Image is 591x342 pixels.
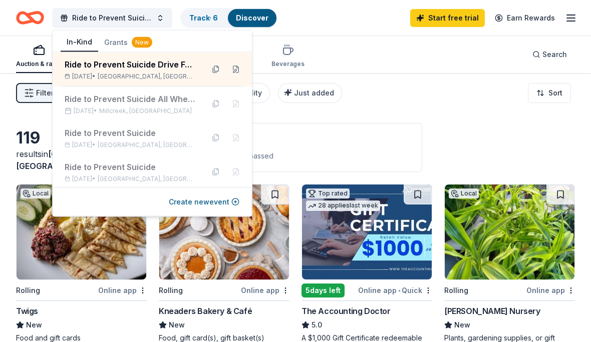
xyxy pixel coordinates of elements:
span: Sort [548,87,562,99]
div: New [132,37,152,48]
div: Auction & raffle [16,60,62,68]
span: New [26,319,42,331]
span: [GEOGRAPHIC_DATA], [GEOGRAPHIC_DATA] [98,72,196,80]
span: New [454,319,470,331]
span: passed [249,151,273,160]
button: Sort [528,83,571,103]
span: [GEOGRAPHIC_DATA], [GEOGRAPHIC_DATA] [98,175,196,183]
button: Track· 6Discover [180,8,277,28]
a: Home [16,6,44,29]
div: 28 applies last week [306,200,380,211]
div: Ride to Prevent Suicide Drive Four Life Golf Tournament [65,58,196,70]
span: Millcreek, [GEOGRAPHIC_DATA] [99,107,192,115]
div: 119 [16,128,147,148]
div: Rolling [16,284,40,296]
a: Start free trial [410,9,485,27]
div: Ride to Prevent Suicide [65,127,196,139]
span: New [169,319,185,331]
div: The Accounting Doctor [302,305,391,317]
div: Online app [98,284,147,296]
a: Earn Rewards [489,9,561,27]
button: Grants [98,33,158,51]
div: Ride to Prevent Suicide [65,161,196,173]
span: • [398,286,400,294]
button: Create newevent [169,196,239,208]
img: Image for Twigs [17,184,146,279]
span: Just added [294,88,334,97]
div: [DATE] • [65,141,196,149]
button: Ride to Prevent Suicide Drive Four Life Golf Tournament [52,8,172,28]
button: Filter2 [16,83,62,103]
div: Application deadlines [171,131,410,143]
button: Beverages [271,40,305,73]
span: Ride to Prevent Suicide Drive Four Life Golf Tournament [72,12,152,24]
div: Kneaders Bakery & Café [159,305,252,317]
img: Image for Kneaders Bakery & Café [159,184,289,279]
div: Local [449,188,479,198]
div: results [16,148,147,172]
span: Filter [36,87,54,99]
img: Image for Glover Nursery [445,184,574,279]
img: Image for The Accounting Doctor [302,184,432,279]
button: Search [524,44,575,64]
a: Discover [236,13,268,22]
div: [DATE] • [65,175,196,183]
div: Local [21,188,51,198]
button: Auction & raffle [16,40,62,73]
div: Beverages [271,60,305,68]
div: [DATE] • [65,107,196,115]
div: Online app Quick [358,284,432,296]
a: Track· 6 [189,13,218,22]
div: Ride to Prevent Suicide All Wheels Matter [65,93,196,105]
div: Rolling [159,284,183,296]
div: Online app [241,284,289,296]
span: 5.0 [312,319,322,331]
div: Rolling [444,284,468,296]
div: Twigs [16,305,38,317]
button: Just added [278,83,342,103]
span: Search [542,48,567,60]
div: [DATE] • [65,72,196,80]
div: Top rated [306,188,350,198]
div: Online app [526,284,575,296]
span: [GEOGRAPHIC_DATA], [GEOGRAPHIC_DATA] [98,141,196,149]
div: 5 days left [302,283,345,297]
button: In-Kind [61,33,98,52]
div: [PERSON_NAME] Nursery [444,305,540,317]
